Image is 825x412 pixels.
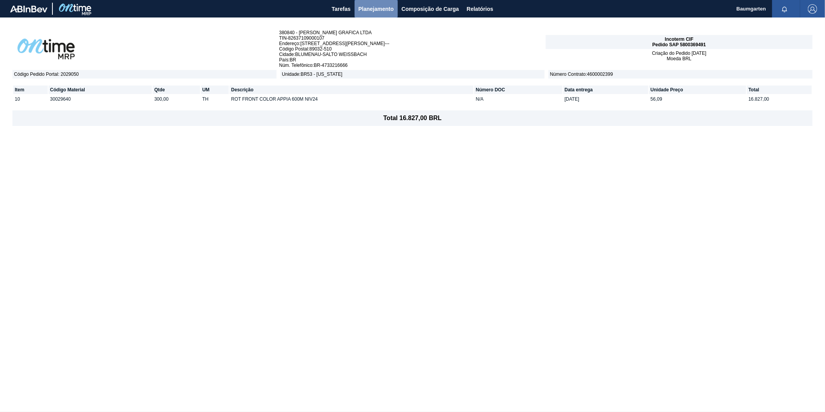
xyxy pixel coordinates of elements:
th: Qtde [153,86,200,94]
span: Relatórios [467,4,493,14]
td: 56,09 [649,95,746,103]
span: Endereço : [STREET_ADDRESS][PERSON_NAME]--- [279,41,546,46]
th: Item [13,86,48,94]
th: Total [747,86,812,94]
td: [DATE] [563,95,648,103]
span: Número Contrato : 4600002399 [548,70,813,79]
span: Código Postal : 89032-510 [279,46,546,52]
span: 380840 - [PERSON_NAME] GRAFICA LTDA [279,30,546,35]
th: Descrição [230,86,473,94]
th: Unidade Preço [649,86,746,94]
th: Número DOC [474,86,562,94]
span: Composição de Carga [402,4,459,14]
img: abOntimeLogoPreto.41694eb1.png [12,33,80,65]
span: Código Pedido Portal : 2029050 [12,70,277,79]
img: TNhmsLtSVTkK8tSr43FrP2fwEKptu5GPRR3wAAAABJRU5ErkJggg== [10,5,47,12]
span: Pedido SAP 5800369491 [653,42,706,47]
td: TH [201,95,229,103]
span: TIN - 82637109000107 [279,35,546,41]
span: País : BR [279,57,546,63]
span: Moeda BRL [667,56,691,61]
td: 10 [13,95,48,103]
th: UM [201,86,229,94]
span: Planejamento [359,4,394,14]
td: 30029640 [49,95,152,103]
span: Tarefas [332,4,351,14]
th: Data entrega [563,86,648,94]
td: ROT FRONT COLOR APPIA 600M NIV24 [230,95,473,103]
td: N/A [474,95,562,103]
span: Criação do Pedido [DATE] [652,51,707,56]
img: Logout [808,4,817,14]
button: Notificações [772,3,797,14]
footer: Total 16.827,00 BRL [12,110,813,126]
span: Núm. Telefônico : BR-4733216666 [279,63,546,68]
td: 300,00 [153,95,200,103]
span: Cidade : BLUMENAU-SALTO WEISSBACH [279,52,546,57]
td: 16.827,00 [747,95,812,103]
span: Unidade : BR53 - [US_STATE] [280,70,545,79]
th: Código Material [49,86,152,94]
span: Incoterm CIF [665,37,693,42]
